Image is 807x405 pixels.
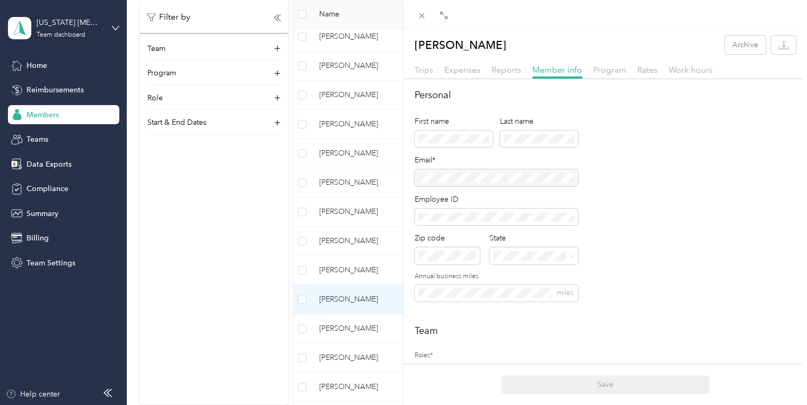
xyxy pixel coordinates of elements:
div: Zip code [415,232,480,244]
div: State [489,232,578,244]
label: Roles* [415,351,578,360]
span: Member info [532,65,582,75]
span: Program [593,65,626,75]
button: Archive [725,36,766,54]
span: miles [557,288,574,297]
span: Trips [415,65,433,75]
span: Reports [492,65,521,75]
h2: Team [415,324,796,338]
label: Annual business miles [415,272,578,281]
div: Employee ID [415,194,578,205]
div: Email* [415,154,578,166]
span: Expenses [444,65,480,75]
iframe: Everlance-gr Chat Button Frame [748,346,807,405]
h2: Personal [415,88,796,102]
span: Rates [637,65,657,75]
div: First name [415,116,493,127]
div: Last name [500,116,578,127]
p: [PERSON_NAME] [415,36,506,54]
span: Work hours [669,65,713,75]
